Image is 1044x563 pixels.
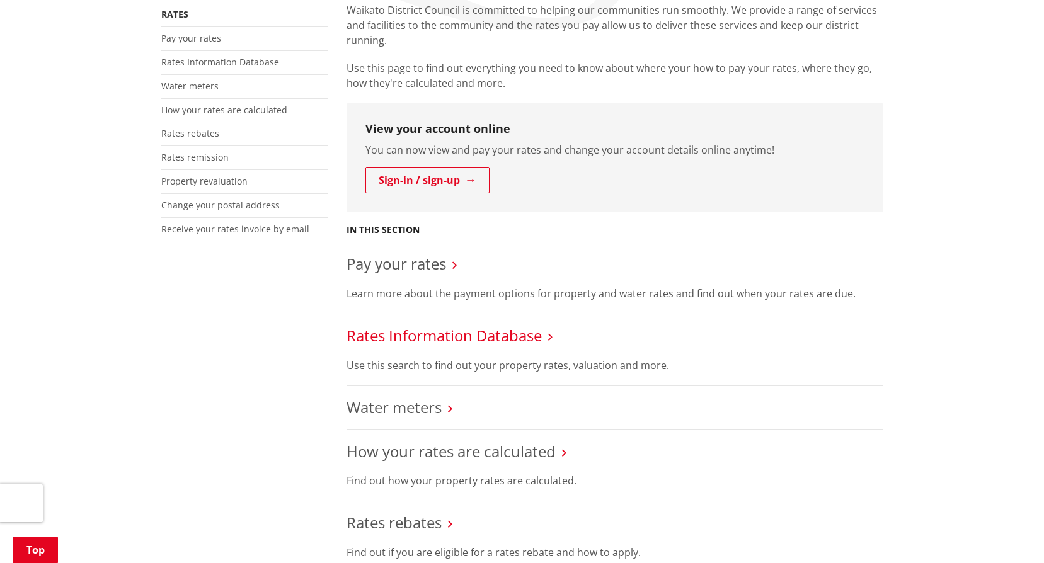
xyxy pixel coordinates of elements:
a: Rates [161,8,188,20]
a: Rates Information Database [347,325,542,346]
a: Rates rebates [347,512,442,533]
p: Use this page to find out everything you need to know about where your how to pay your rates, whe... [347,60,883,91]
a: Receive your rates invoice by email [161,223,309,235]
a: Water meters [161,80,219,92]
p: Find out if you are eligible for a rates rebate and how to apply. [347,545,883,560]
p: Use this search to find out your property rates, valuation and more. [347,358,883,373]
iframe: Messenger Launcher [986,510,1031,555]
h5: In this section [347,225,420,236]
p: Find out how your property rates are calculated. [347,473,883,488]
a: Rates rebates [161,127,219,139]
a: Property revaluation [161,175,248,187]
a: How your rates are calculated [347,441,556,462]
a: Rates remission [161,151,229,163]
a: How your rates are calculated [161,104,287,116]
a: Pay your rates [161,32,221,44]
a: Top [13,537,58,563]
a: Rates Information Database [161,56,279,68]
p: Learn more about the payment options for property and water rates and find out when your rates ar... [347,286,883,301]
p: Waikato District Council is committed to helping our communities run smoothly. We provide a range... [347,3,883,48]
a: Pay your rates [347,253,446,274]
a: Water meters [347,397,442,418]
a: Change your postal address [161,199,280,211]
a: Sign-in / sign-up [365,167,490,193]
p: You can now view and pay your rates and change your account details online anytime! [365,142,864,157]
h3: View your account online [365,122,864,136]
